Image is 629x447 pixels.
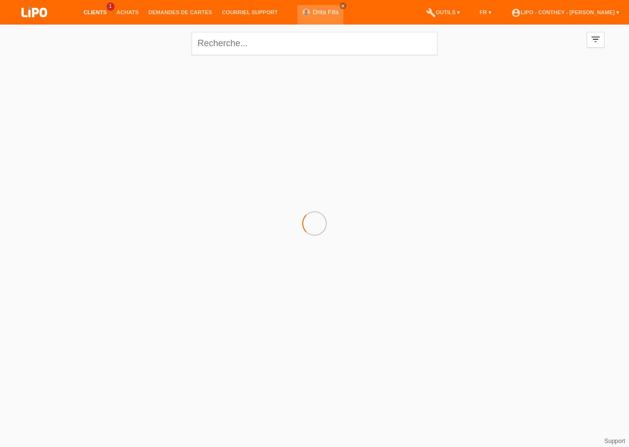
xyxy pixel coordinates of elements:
[192,32,437,55] input: Recherche...
[604,438,625,445] a: Support
[143,9,217,15] a: Demandes de cartes
[313,8,339,16] a: Drita Fifa
[511,8,521,18] i: account_circle
[341,3,345,8] i: close
[217,9,283,15] a: Courriel Support
[112,9,143,15] a: Achats
[426,8,436,18] i: build
[79,9,112,15] a: Clients
[340,2,346,9] a: close
[10,20,59,28] a: LIPO pay
[421,9,465,15] a: buildOutils ▾
[506,9,624,15] a: account_circleLIPO - Conthey - [PERSON_NAME] ▾
[590,34,601,45] i: filter_list
[107,2,114,11] span: 1
[475,9,496,15] a: FR ▾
